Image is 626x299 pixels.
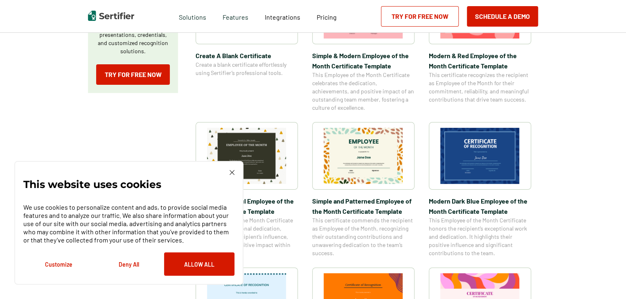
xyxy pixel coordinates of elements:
[265,11,300,21] a: Integrations
[196,216,298,257] span: This Employee of the Month Certificate celebrates exceptional dedication, highlighting the recipi...
[179,11,206,21] span: Solutions
[585,260,626,299] iframe: Chat Widget
[312,196,414,216] span: Simple and Patterned Employee of the Month Certificate Template
[324,128,403,184] img: Simple and Patterned Employee of the Month Certificate Template
[196,122,298,257] a: Simple & Colorful Employee of the Month Certificate TemplateSimple & Colorful Employee of the Mon...
[94,252,164,276] button: Deny All
[429,122,531,257] a: Modern Dark Blue Employee of the Month Certificate TemplateModern Dark Blue Employee of the Month...
[265,13,300,21] span: Integrations
[317,11,337,21] a: Pricing
[23,252,94,276] button: Customize
[88,11,134,21] img: Sertifier | Digital Credentialing Platform
[312,122,414,257] a: Simple and Patterned Employee of the Month Certificate TemplateSimple and Patterned Employee of t...
[312,50,414,71] span: Simple & Modern Employee of the Month Certificate Template
[96,64,170,85] a: Try for Free Now
[312,71,414,112] span: This Employee of the Month Certificate celebrates the dedication, achievements, and positive impa...
[207,128,286,184] img: Simple & Colorful Employee of the Month Certificate Template
[196,61,298,77] span: Create a blank certificate effortlessly using Sertifier’s professional tools.
[467,6,538,27] button: Schedule a Demo
[164,252,234,276] button: Allow All
[96,14,170,55] p: Create a blank certificate with Sertifier for professional presentations, credentials, and custom...
[317,13,337,21] span: Pricing
[429,216,531,257] span: This Employee of the Month Certificate honors the recipient’s exceptional work and dedication. It...
[429,50,531,71] span: Modern & Red Employee of the Month Certificate Template
[440,128,520,184] img: Modern Dark Blue Employee of the Month Certificate Template
[23,203,234,244] p: We use cookies to personalize content and ads, to provide social media features and to analyze ou...
[223,11,248,21] span: Features
[429,196,531,216] span: Modern Dark Blue Employee of the Month Certificate Template
[381,6,459,27] a: Try for Free Now
[429,71,531,104] span: This certificate recognizes the recipient as Employee of the Month for their commitment, reliabil...
[230,170,234,175] img: Cookie Popup Close
[23,180,161,188] p: This website uses cookies
[312,216,414,257] span: This certificate commends the recipient as Employee of the Month, recognizing their outstanding c...
[196,196,298,216] span: Simple & Colorful Employee of the Month Certificate Template
[196,50,298,61] span: Create A Blank Certificate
